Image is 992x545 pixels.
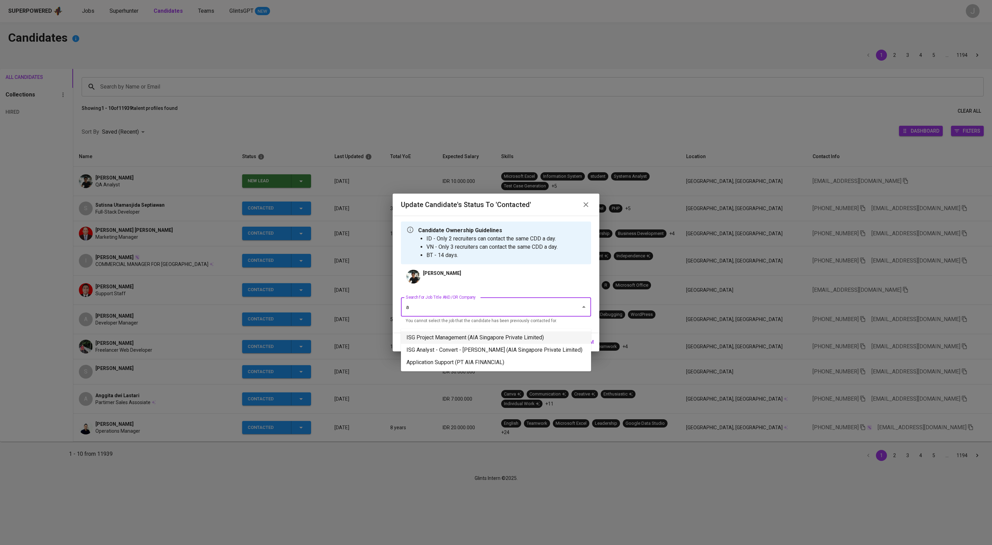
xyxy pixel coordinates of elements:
li: VN - Only 3 recruiters can contact the same CDD a day. [426,243,558,251]
li: Application Support (PT AIA FINANCIAL) [401,356,591,369]
li: ID - Only 2 recruiters can contact the same CDD a day. [426,235,558,243]
p: [PERSON_NAME] [423,270,461,277]
img: 7570fd55762406385fce5766c86dff43.jpg [406,270,420,284]
h6: Update Candidate's Status to 'Contacted' [401,199,531,210]
p: Candidate Ownership Guidelines [418,226,558,235]
li: ISG Analyst - Convert - [PERSON_NAME] (AIA Singapore Private Limited) [401,344,591,356]
p: You cannot select the job that the candidate has been previously contacted for. [406,318,586,325]
button: Close [579,302,589,312]
li: BT - 14 days. [426,251,558,259]
li: ISG Project Management (AIA Singapore Private Limited) [401,331,591,344]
